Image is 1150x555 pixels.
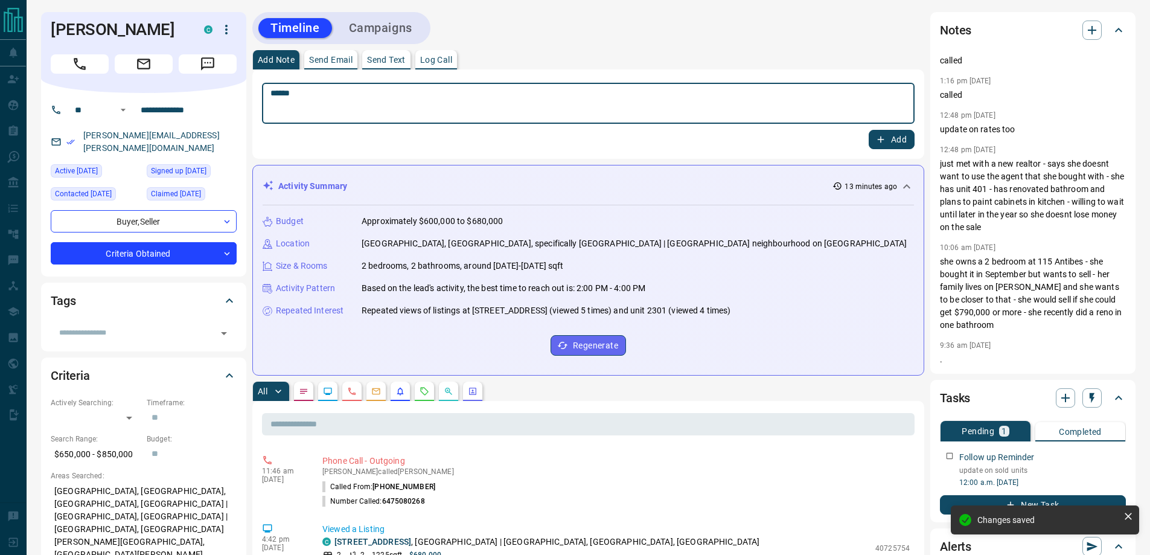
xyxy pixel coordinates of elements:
p: Budget [276,215,304,228]
a: [STREET_ADDRESS] [334,537,411,547]
button: Open [216,325,232,342]
div: Notes [940,16,1126,45]
p: Number Called: [322,496,425,507]
p: Approximately $600,000 to $680,000 [362,215,503,228]
p: $650,000 - $850,000 [51,444,141,464]
div: condos.ca [204,25,212,34]
p: Location [276,237,310,250]
p: , [GEOGRAPHIC_DATA] | [GEOGRAPHIC_DATA], [GEOGRAPHIC_DATA], [GEOGRAPHIC_DATA] [334,536,759,548]
div: Tags [51,286,237,315]
p: 2 bedrooms, 2 bathrooms, around [DATE]-[DATE] sqft [362,260,564,272]
p: Repeated views of listings at [STREET_ADDRESS] (viewed 5 times) and unit 2301 (viewed 4 times) [362,304,730,317]
div: Wed Feb 28 2024 [147,187,237,204]
p: 13 minutes ago [845,181,897,192]
h2: Tasks [940,388,970,408]
div: Tue Apr 01 2025 [51,187,141,204]
p: 40725754 [875,543,910,554]
button: New Task [940,495,1126,515]
div: Criteria [51,361,237,390]
p: Based on the lead's activity, the best time to reach out is: 2:00 PM - 4:00 PM [362,282,645,295]
p: Completed [1059,428,1102,436]
div: Criteria Obtained [51,242,237,265]
p: 12:48 pm [DATE] [940,146,995,154]
p: update on rates too [940,123,1126,136]
p: . [940,353,1126,366]
p: Size & Rooms [276,260,328,272]
p: Pending [962,427,994,435]
p: [DATE] [262,475,304,484]
p: 1:16 pm [DATE] [940,77,991,85]
p: called [940,54,1126,67]
span: Active [DATE] [55,165,98,177]
p: Timeframe: [147,397,237,408]
p: Areas Searched: [51,470,237,481]
svg: Email Verified [66,138,75,146]
button: Add [869,130,915,149]
p: Viewed a Listing [322,523,910,536]
svg: Opportunities [444,387,453,396]
p: called [940,89,1126,101]
span: Claimed [DATE] [151,188,201,200]
span: 6475080268 [382,497,425,505]
p: Budget: [147,434,237,444]
div: Buyer , Seller [51,210,237,233]
p: 11:46 am [262,467,304,475]
button: Regenerate [551,335,626,356]
p: update on sold units [959,465,1126,476]
p: Follow up Reminder [959,451,1034,464]
p: Log Call [420,56,452,64]
svg: Requests [420,387,429,396]
p: Repeated Interest [276,304,343,317]
p: Called From: [322,481,435,492]
p: just met with a new realtor - says she doesnt want to use the agent that she bought with - she ha... [940,158,1126,234]
h2: Notes [940,21,971,40]
p: 10:06 am [DATE] [940,243,995,252]
p: 12:48 pm [DATE] [940,111,995,120]
p: [DATE] [262,544,304,552]
a: [PERSON_NAME][EMAIL_ADDRESS][PERSON_NAME][DOMAIN_NAME] [83,130,220,153]
p: Actively Searching: [51,397,141,408]
p: Add Note [258,56,295,64]
h2: Criteria [51,366,90,385]
p: Send Email [309,56,353,64]
p: [GEOGRAPHIC_DATA], [GEOGRAPHIC_DATA], specifically [GEOGRAPHIC_DATA] | [GEOGRAPHIC_DATA] neighbou... [362,237,907,250]
p: [PERSON_NAME] called [PERSON_NAME] [322,467,910,476]
div: Changes saved [977,515,1119,525]
span: Message [179,54,237,74]
button: Campaigns [337,18,424,38]
span: Call [51,54,109,74]
svg: Notes [299,387,308,396]
p: Activity Summary [278,180,347,193]
p: 9:36 am [DATE] [940,341,991,350]
span: Email [115,54,173,74]
svg: Emails [371,387,381,396]
h1: [PERSON_NAME] [51,20,186,39]
p: Activity Pattern [276,282,335,295]
div: condos.ca [322,537,331,546]
svg: Listing Alerts [395,387,405,396]
span: Contacted [DATE] [55,188,112,200]
div: Wed Aug 20 2025 [51,164,141,181]
span: [PHONE_NUMBER] [372,483,435,491]
span: Signed up [DATE] [151,165,206,177]
p: 12:00 a.m. [DATE] [959,477,1126,488]
p: All [258,387,267,396]
h2: Tags [51,291,75,310]
p: Search Range: [51,434,141,444]
p: she owns a 2 bedroom at 115 Antibes - she bought it in September but wants to sell - her family l... [940,255,1126,332]
p: Send Text [367,56,406,64]
p: 1 [1001,427,1006,435]
svg: Lead Browsing Activity [323,387,333,396]
div: Activity Summary13 minutes ago [263,175,914,197]
button: Timeline [258,18,332,38]
div: Wed Feb 28 2024 [147,164,237,181]
p: Phone Call - Outgoing [322,455,910,467]
svg: Agent Actions [468,387,478,396]
div: Tasks [940,383,1126,412]
button: Open [116,103,130,117]
p: 4:42 pm [262,535,304,544]
svg: Calls [347,387,357,396]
